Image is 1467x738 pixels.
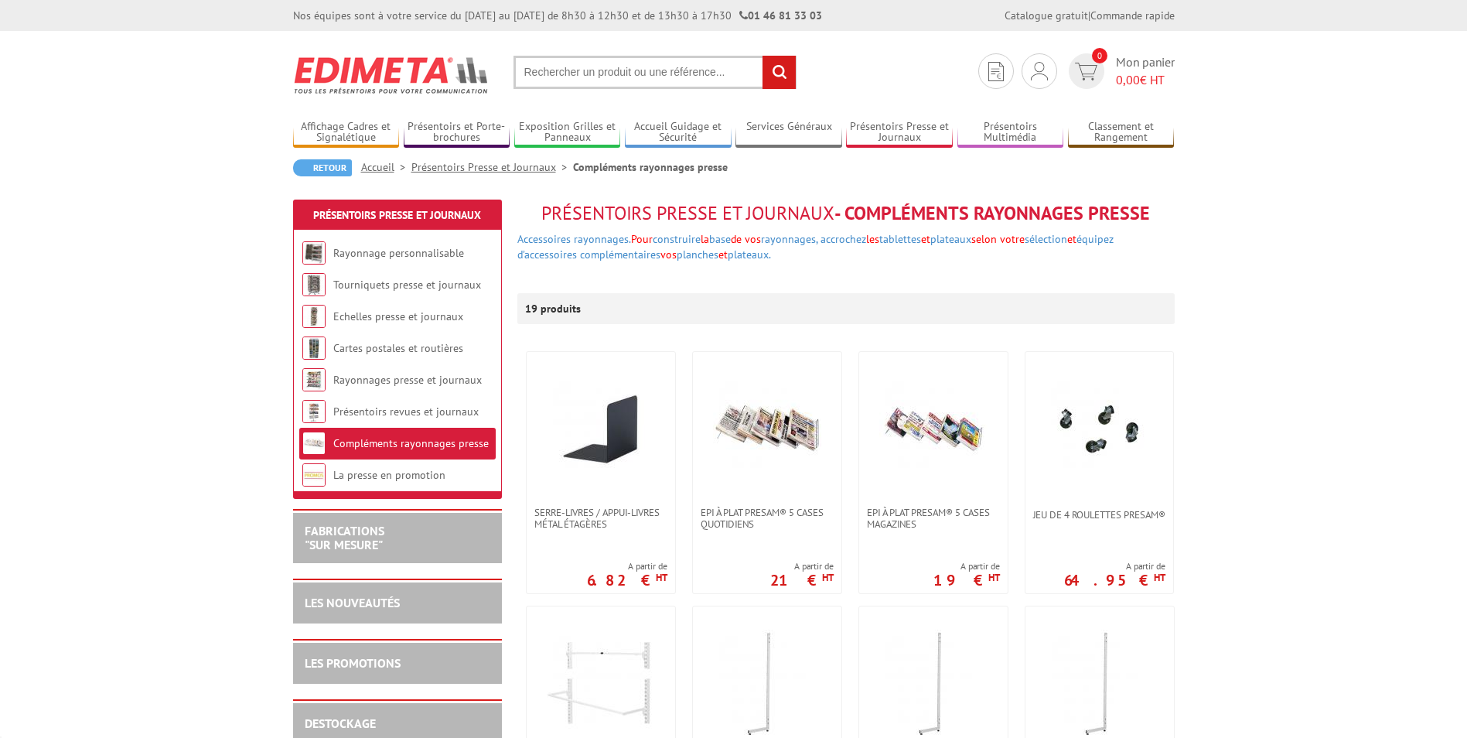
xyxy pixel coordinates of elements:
span: Serre-livres / Appui-livres métal étagères [534,507,667,530]
a: Retour [293,159,352,176]
img: Epi à plat Presam® 5 cases quotidiens [713,375,821,483]
span: rayonnages. [574,232,631,246]
a: Présentoirs Multimédia [957,120,1064,145]
img: Compléments rayonnages presse [302,432,326,455]
img: Montant simple-face pour rayonnage 120 cm Presam® [713,630,821,738]
span: Epi à plat Presam® 5 cases quotidiens [701,507,834,530]
span: Mon panier [1116,53,1175,89]
a: FABRICATIONS"Sur Mesure" [305,523,384,552]
a: Jeu de 4 roulettes Presam® [1025,509,1173,521]
a: Services Généraux [735,120,842,145]
span: 0 [1092,48,1107,63]
a: Rayonnages presse et journaux [333,373,482,387]
a: Commande rapide [1090,9,1175,22]
a: Présentoirs Presse et Journaux [313,208,481,222]
sup: HT [988,571,1000,584]
a: Présentoirs et Porte-brochures [404,120,510,145]
img: Rayonnage personnalisable [302,241,326,265]
span: vos et [660,248,771,261]
strong: 01 46 81 33 03 [739,9,822,22]
a: Exposition Grilles et Panneaux [514,120,621,145]
span: Pour la de vos les et selon votre et [631,232,1114,246]
img: devis rapide [988,62,1004,81]
img: Rayonnages presse et journaux [302,368,326,391]
a: plateaux [930,232,971,246]
a: équipez [1076,232,1114,246]
a: DESTOCKAGE [305,716,376,731]
a: accrochez [820,232,866,246]
a: Présentoirs revues et journaux [333,405,479,419]
a: Classement et Rangement [1068,120,1175,145]
div: | [1005,8,1175,23]
a: La presse en promotion [333,468,445,482]
p: 19 € [933,576,1000,585]
p: 21 € [770,576,834,585]
input: rechercher [762,56,796,89]
a: d’accessoires complémentaires [517,248,660,261]
a: tablettes [879,232,921,246]
img: Kit d'inclinaison pour échelles rayonnages Presam® [547,630,655,738]
a: Affichage Cadres et Signalétique [293,120,400,145]
a: planches [677,248,718,261]
span: A partir de [933,560,1000,572]
a: Présentoirs Presse et Journaux [411,160,573,174]
span: Epi à plat Presam® 5 cases magazines [867,507,1000,530]
span: € HT [1116,71,1175,89]
span: A partir de [1064,560,1165,572]
img: Jeu de 4 roulettes Presam® [1045,375,1153,483]
sup: HT [1154,571,1165,584]
img: Edimeta [293,46,490,104]
span: base [709,232,731,246]
a: construire [653,232,701,246]
img: La presse en promotion [302,463,326,487]
a: Présentoirs Presse et Journaux [846,120,953,145]
a: Epi à plat Presam® 5 cases magazines [859,507,1008,530]
span: Présentoirs Presse et Journaux [541,201,834,225]
a: Tourniquets presse et journaux [333,278,481,292]
h1: - Compléments rayonnages presse [517,203,1175,224]
a: Echelles presse et journaux [333,309,463,323]
a: Accueil Guidage et Sécurité [625,120,732,145]
a: Compléments rayonnages presse [333,436,489,450]
span: A partir de [587,560,667,572]
img: Montant simple-face pour rayonnage 180 cm Presam® [1046,630,1154,738]
a: sélection [1025,232,1067,246]
a: rayonnages, [761,232,817,246]
sup: HT [656,571,667,584]
sup: HT [822,571,834,584]
img: Echelles presse et journaux [302,305,326,328]
li: Compléments rayonnages presse [573,159,728,175]
img: Présentoirs revues et journaux [302,400,326,423]
img: Tourniquets presse et journaux [302,273,326,296]
a: Accessoires [517,232,571,246]
img: Serre-livres / Appui-livres métal étagères [547,375,655,483]
img: Epi à plat Presam® 5 cases magazines [879,375,988,483]
a: Rayonnage personnalisable [333,246,464,260]
a: LES PROMOTIONS [305,655,401,671]
span: plateaux. [728,248,771,261]
p: 64.95 € [1064,576,1165,585]
a: LES NOUVEAUTÉS [305,595,400,610]
a: Serre-livres / Appui-livres métal étagères [527,507,675,530]
img: Montant simple-face pour rayonnage 140 cm Presam® [879,630,988,738]
img: Cartes postales et routières [302,337,326,360]
span: Jeu de 4 roulettes Presam® [1033,509,1165,521]
a: Cartes postales et routières [333,341,463,355]
a: Catalogue gratuit [1005,9,1088,22]
img: devis rapide [1075,63,1097,80]
input: Rechercher un produit ou une référence... [513,56,797,89]
span: A partir de [770,560,834,572]
span: 0,00 [1116,72,1140,87]
a: Accueil [361,160,411,174]
p: 6.82 € [587,576,667,585]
